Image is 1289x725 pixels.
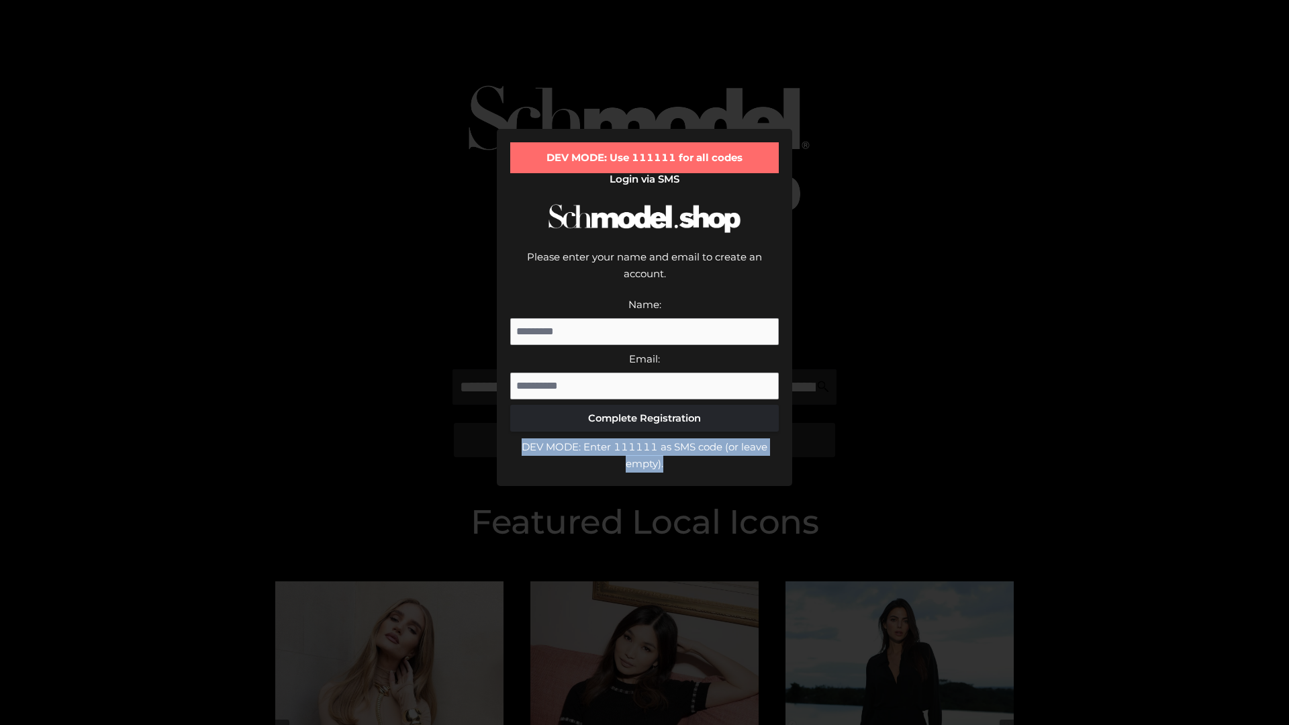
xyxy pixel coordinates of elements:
label: Name: [628,298,661,311]
div: DEV MODE: Enter 111111 as SMS code (or leave empty). [510,438,779,473]
label: Email: [629,352,660,365]
h2: Login via SMS [510,173,779,185]
button: Complete Registration [510,405,779,432]
div: Please enter your name and email to create an account. [510,248,779,296]
div: DEV MODE: Use 111111 for all codes [510,142,779,173]
img: Schmodel Logo [544,192,745,245]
